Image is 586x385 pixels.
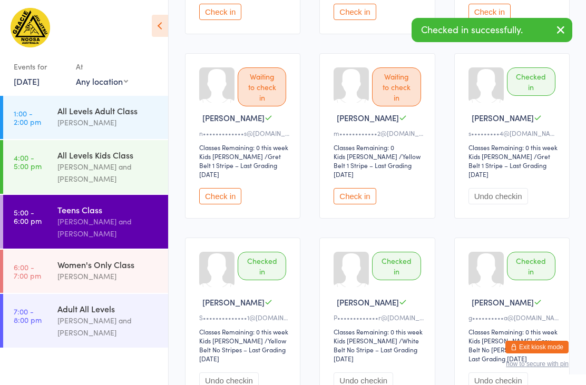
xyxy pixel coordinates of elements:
div: Classes Remaining: 0 this week [199,327,289,336]
div: Classes Remaining: 0 this week [334,327,424,336]
div: Classes Remaining: 0 this week [199,143,289,152]
div: Checked in [507,67,555,96]
span: [PERSON_NAME] [337,297,399,308]
div: Kids [PERSON_NAME] [199,152,263,161]
span: [PERSON_NAME] [202,112,265,123]
time: 7:00 - 8:00 pm [14,307,42,324]
div: Classes Remaining: 0 [334,143,424,152]
div: [PERSON_NAME] [57,116,159,129]
div: Women's Only Class [57,259,159,270]
div: s•••••••••4@[DOMAIN_NAME] [468,129,559,137]
button: how to secure with pin [506,360,569,368]
div: [PERSON_NAME] [57,270,159,282]
button: Check in [468,4,511,20]
a: [DATE] [14,75,40,87]
div: Kids [PERSON_NAME] [334,152,397,161]
a: 1:00 -2:00 pmAll Levels Adult Class[PERSON_NAME] [3,96,168,139]
a: 4:00 -5:00 pmAll Levels Kids Class[PERSON_NAME] and [PERSON_NAME] [3,140,168,194]
div: Waiting to check in [372,67,421,106]
button: Check in [334,188,376,204]
div: At [76,58,128,75]
div: Checked in [507,252,555,280]
time: 6:00 - 7:00 pm [14,263,41,280]
span: [PERSON_NAME] [202,297,265,308]
span: / White Belt No Stripe – Last Grading [DATE] [334,336,419,363]
div: Kids [PERSON_NAME] [468,152,532,161]
div: [PERSON_NAME] and [PERSON_NAME] [57,215,159,240]
span: [PERSON_NAME] [472,297,534,308]
span: / Gret Belt 1 Stripe – Last Grading [DATE] [199,152,281,179]
time: 5:00 - 6:00 pm [14,208,42,225]
button: Undo checkin [468,188,528,204]
button: Check in [199,4,241,20]
div: All Levels Adult Class [57,105,159,116]
span: / Gret Belt 1 Stripe – Last Grading [DATE] [468,152,550,179]
span: [PERSON_NAME] [472,112,534,123]
div: Kids [PERSON_NAME] [199,336,263,345]
button: Check in [199,188,241,204]
div: Checked in [238,252,286,280]
span: [PERSON_NAME] [337,112,399,123]
div: Kids [PERSON_NAME] [468,336,532,345]
div: Checked in successfully. [412,18,572,42]
div: [PERSON_NAME] and [PERSON_NAME] [57,161,159,185]
div: P•••••••••••••r@[DOMAIN_NAME] [334,313,424,322]
div: Checked in [372,252,421,280]
div: Kids [PERSON_NAME] [334,336,397,345]
div: All Levels Kids Class [57,149,159,161]
time: 4:00 - 5:00 pm [14,153,42,170]
span: / Yellow Belt No Stripes – Last Grading [DATE] [199,336,286,363]
div: Teens Class [57,204,159,215]
div: S••••••••••••••1@[DOMAIN_NAME] [199,313,289,322]
button: Check in [334,4,376,20]
div: m••••••••••••2@[DOMAIN_NAME] [334,129,424,137]
a: 5:00 -6:00 pmTeens Class[PERSON_NAME] and [PERSON_NAME] [3,195,168,249]
div: [PERSON_NAME] and [PERSON_NAME] [57,314,159,339]
a: 7:00 -8:00 pmAdult All Levels[PERSON_NAME] and [PERSON_NAME] [3,294,168,348]
div: g••••••••••a@[DOMAIN_NAME] [468,313,559,322]
div: Classes Remaining: 0 this week [468,143,559,152]
div: Classes Remaining: 0 this week [468,327,559,336]
img: Gracie Humaita Noosa [11,8,50,47]
button: Exit kiosk mode [505,341,569,353]
div: n•••••••••••••s@[DOMAIN_NAME] [199,129,289,137]
div: Waiting to check in [238,67,286,106]
div: Any location [76,75,128,87]
span: / Grey Belt No [PERSON_NAME] – Last Grading [DATE] [468,336,551,363]
span: / Yellow Belt 1 Stripe – Last Grading [DATE] [334,152,421,179]
time: 1:00 - 2:00 pm [14,109,41,126]
div: Adult All Levels [57,303,159,314]
a: 6:00 -7:00 pmWomen's Only Class[PERSON_NAME] [3,250,168,293]
div: Events for [14,58,65,75]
